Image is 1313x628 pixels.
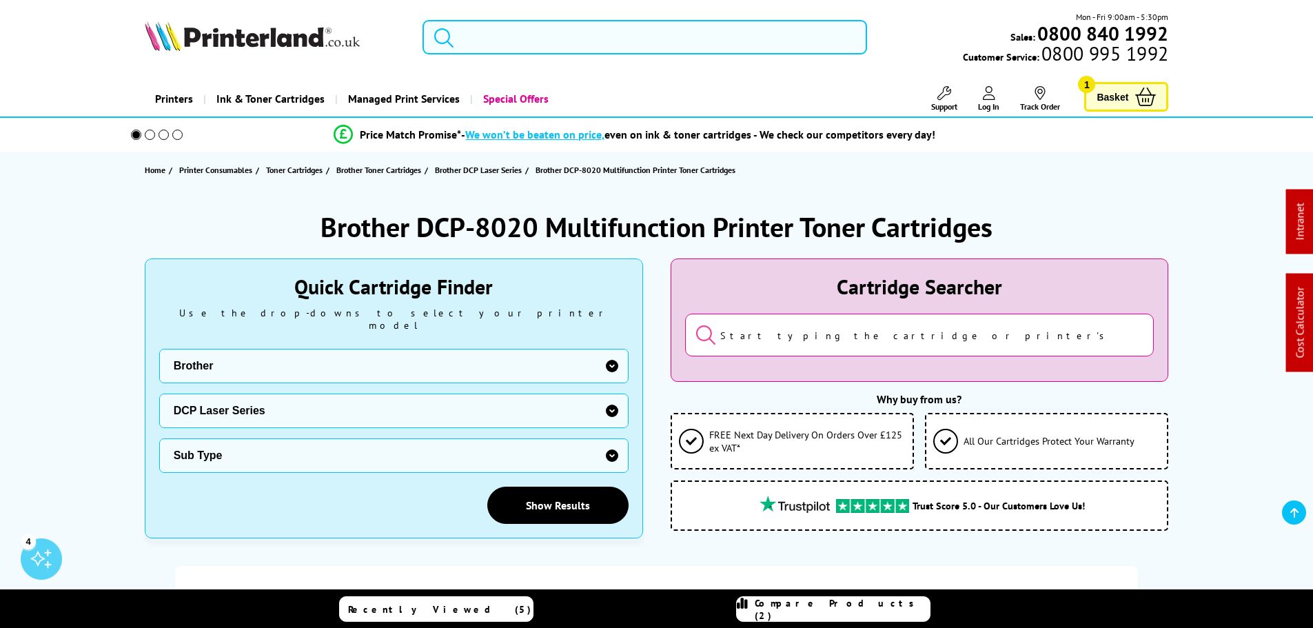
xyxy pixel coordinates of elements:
a: Managed Print Services [335,81,470,117]
a: Ink & Toner Cartridges [203,81,335,117]
span: Brother Toner Cartridges [336,163,421,177]
span: Price Match Promise* [360,128,461,141]
img: trustpilot rating [836,499,909,513]
span: Brother DCP-8020 Multifunction Printer Toner Cartridges [536,165,735,175]
a: Basket 1 [1084,82,1168,112]
input: Start typing the cartridge or printer's name... [685,314,1154,356]
span: Sales: [1010,30,1035,43]
b: 0800 840 1992 [1037,21,1168,46]
a: 0800 840 1992 [1035,27,1168,40]
div: Quick Cartridge Finder [159,273,629,300]
a: Track Order [1020,86,1060,112]
a: Cost Calculator [1293,287,1307,358]
span: Support [931,101,957,112]
span: 1 [1078,76,1095,93]
span: Customer Service: [963,47,1168,63]
span: We won’t be beaten on price, [465,128,604,141]
img: trustpilot rating [753,496,836,513]
a: Home [145,163,169,177]
span: FREE Next Day Delivery On Orders Over £125 ex VAT* [709,428,906,454]
span: 0800 995 1992 [1039,47,1168,60]
a: Printerland Logo [145,21,406,54]
a: Toner Cartridges [266,163,326,177]
a: Brother DCP Laser Series [435,163,525,177]
a: Printers [145,81,203,117]
div: Cartridge Searcher [685,273,1154,300]
span: Toner Cartridges [266,163,323,177]
span: Brother DCP Laser Series [435,163,522,177]
span: Trust Score 5.0 - Our Customers Love Us! [913,499,1085,512]
h1: Brother DCP-8020 Multifunction Printer Toner Cartridges [320,209,993,245]
span: All Our Cartridges Protect Your Warranty [964,434,1134,447]
a: Compare Products (2) [736,596,930,622]
a: Special Offers [470,81,559,117]
a: Intranet [1293,203,1307,241]
a: Recently Viewed (5) [339,596,533,622]
a: Support [931,86,957,112]
a: Log In [978,86,999,112]
img: Printerland Logo [145,21,360,51]
div: - even on ink & toner cartridges - We check our competitors every day! [461,128,935,141]
span: Printer Consumables [179,163,252,177]
a: Brother Toner Cartridges [336,163,425,177]
span: Log In [978,101,999,112]
span: Compare Products (2) [755,597,930,622]
a: Show Results [487,487,629,524]
div: Use the drop-downs to select your printer model [159,307,629,332]
div: 4 [21,534,36,549]
span: Recently Viewed (5) [348,603,531,616]
span: Mon - Fri 9:00am - 5:30pm [1076,10,1168,23]
li: modal_Promise [112,123,1158,147]
span: Ink & Toner Cartridges [216,81,325,117]
div: Why buy from us? [671,392,1169,406]
span: Basket [1097,88,1128,106]
a: Printer Consumables [179,163,256,177]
